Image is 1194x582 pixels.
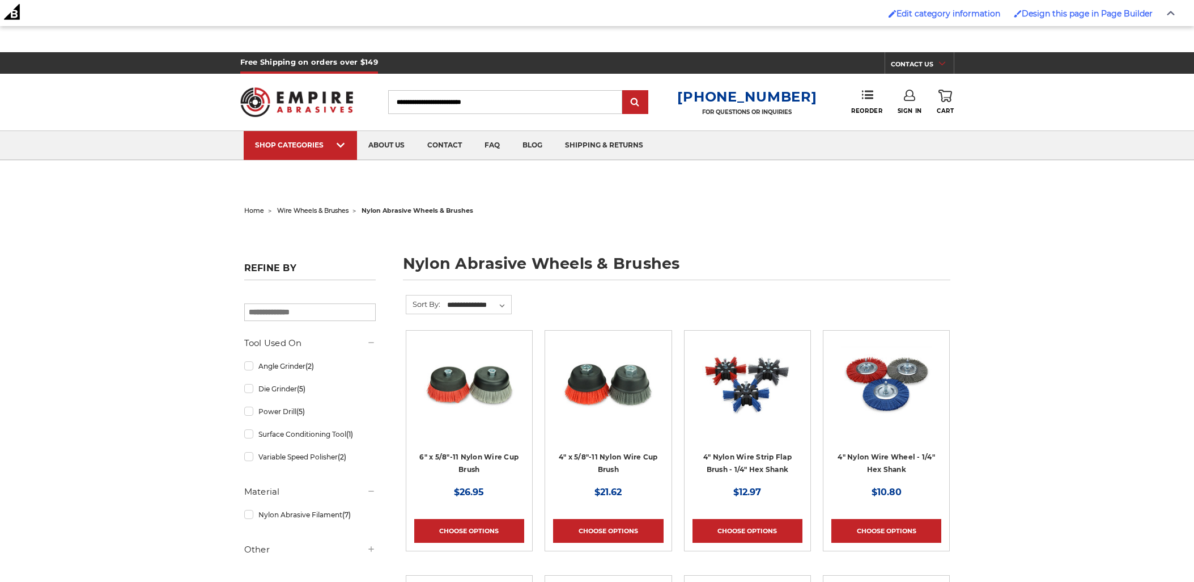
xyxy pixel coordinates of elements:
[692,339,802,449] a: 4 inch strip flap brush
[889,10,896,18] img: Enabled brush for category edit
[553,339,663,449] a: 4" x 5/8"-11 Nylon Wire Cup Brushes
[346,430,353,438] span: (1)
[563,339,653,429] img: 4" x 5/8"-11 Nylon Wire Cup Brushes
[851,90,882,114] a: Reorder
[424,339,515,429] img: 6" x 5/8"-11 Nylon Wire Wheel Cup Brushes
[733,487,761,497] span: $12.97
[419,453,519,474] a: 6" x 5/8"-11 Nylon Wire Cup Brush
[414,519,524,543] a: Choose Options
[831,339,941,449] a: 4 inch nylon wire wheel for drill
[244,505,376,525] a: Nylon Abrasive Filament(7)
[244,263,376,280] h5: Refine by
[296,407,305,416] span: (5)
[872,487,902,497] span: $10.80
[297,385,305,393] span: (5)
[240,52,378,74] h5: Free Shipping on orders over $149
[851,107,882,115] span: Reorder
[703,453,792,474] a: 4" Nylon Wire Strip Flap Brush - 1/4" Hex Shank
[1022,9,1153,19] span: Design this page in Page Builder
[342,511,351,519] span: (7)
[406,296,440,313] label: Sort By:
[559,453,658,474] a: 4" x 5/8"-11 Nylon Wire Cup Brush
[677,88,817,105] a: [PHONE_NUMBER]
[240,80,354,124] img: Empire Abrasives
[362,206,473,214] span: nylon abrasive wheels & brushes
[454,487,484,497] span: $26.95
[255,141,346,149] div: SHOP CATEGORIES
[244,379,376,399] a: Die Grinder(5)
[338,453,346,461] span: (2)
[244,424,376,444] a: Surface Conditioning Tool(1)
[244,485,376,499] h5: Material
[554,131,655,160] a: shipping & returns
[473,131,511,160] a: faq
[898,107,922,115] span: Sign In
[1008,3,1158,24] a: Enabled brush for page builder edit. Design this page in Page Builder
[702,339,793,429] img: 4 inch strip flap brush
[357,131,416,160] a: about us
[244,206,264,214] a: home
[403,256,950,280] h1: nylon abrasive wheels & brushes
[244,402,376,421] a: Power Drill(5)
[831,519,941,543] a: Choose Options
[416,131,473,160] a: contact
[511,131,554,160] a: blog
[677,108,817,116] p: FOR QUESTIONS OR INQUIRIES
[244,336,376,350] h5: Tool Used On
[937,90,954,115] a: Cart
[445,297,511,314] select: Sort By:
[896,9,1000,19] span: Edit category information
[1167,11,1175,16] img: Close Admin Bar
[553,519,663,543] a: Choose Options
[838,453,935,474] a: 4" Nylon Wire Wheel - 1/4" Hex Shank
[841,339,932,429] img: 4 inch nylon wire wheel for drill
[692,519,802,543] a: Choose Options
[305,362,314,370] span: (2)
[277,206,349,214] a: wire wheels & brushes
[1014,10,1022,18] img: Enabled brush for page builder edit.
[414,339,524,449] a: 6" x 5/8"-11 Nylon Wire Wheel Cup Brushes
[244,543,376,556] h5: Other
[624,91,647,114] input: Submit
[891,58,954,74] a: CONTACT US
[883,3,1006,24] a: Enabled brush for category edit Edit category information
[244,447,376,467] a: Variable Speed Polisher(2)
[244,356,376,376] a: Angle Grinder(2)
[937,107,954,115] span: Cart
[594,487,622,497] span: $21.62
